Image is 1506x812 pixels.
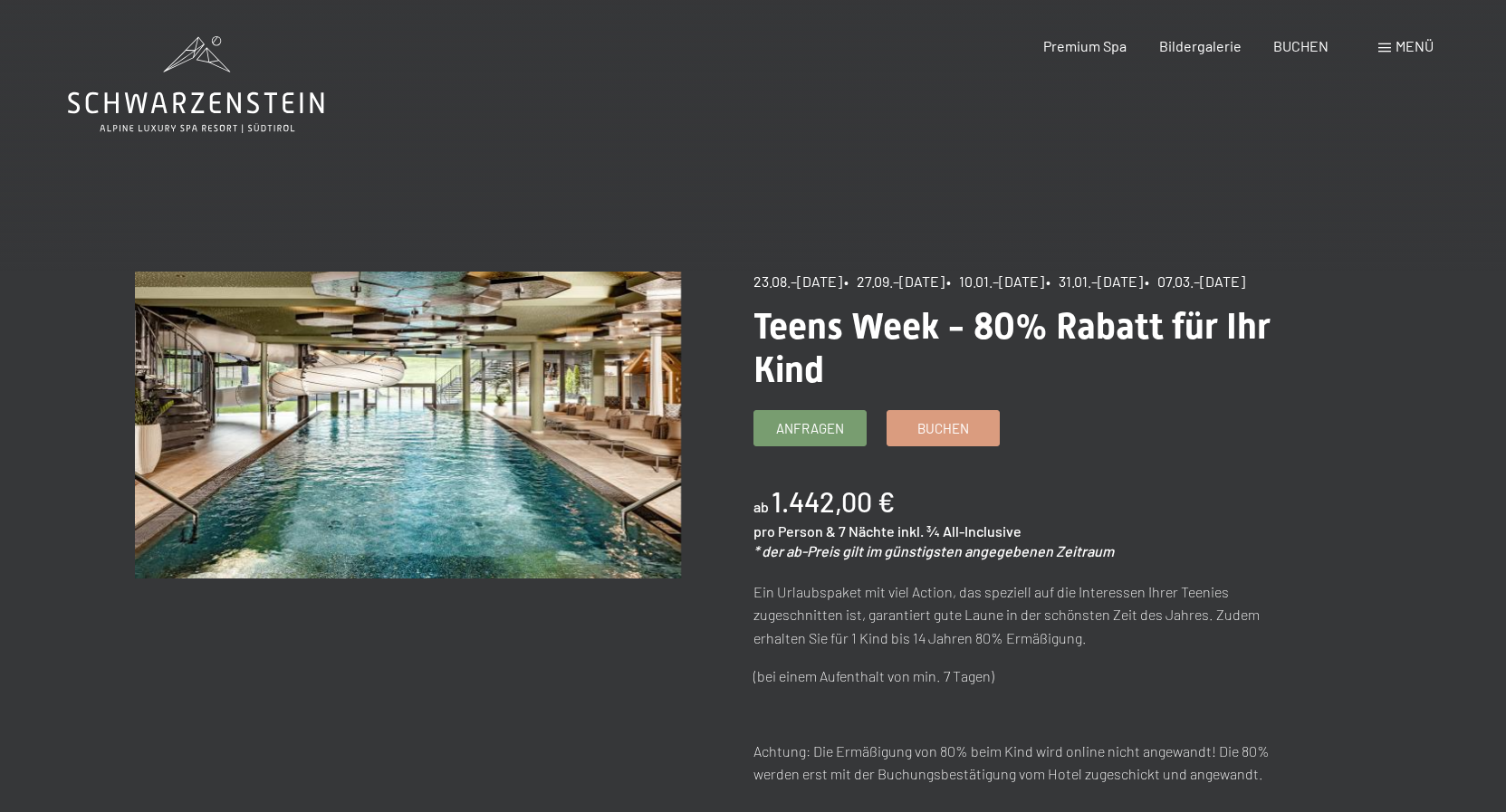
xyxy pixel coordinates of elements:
[1043,37,1127,54] a: Premium Spa
[844,272,945,290] span: • 27.09.–[DATE]
[1396,37,1434,54] span: Menü
[897,522,1022,540] span: inkl. ¾ All-Inclusive
[839,522,895,540] span: 7 Nächte
[754,411,866,445] a: Anfragen
[1046,272,1143,290] span: • 31.01.–[DATE]
[917,419,969,438] span: Buchen
[1145,272,1245,290] span: • 07.03.–[DATE]
[772,485,895,518] b: 1.442,00 €
[753,272,842,290] span: 23.08.–[DATE]
[946,272,1044,290] span: • 10.01.–[DATE]
[753,522,836,540] span: pro Person &
[753,664,1300,688] p: (bei einem Aufenthalt von min. 7 Tagen)
[753,580,1300,650] p: Ein Urlaubspaket mit viel Action, das speziell auf die Interessen Ihrer Teenies zugeschnitten ist...
[753,305,1271,391] span: Teens Week - 80% Rabatt für Ihr Kind
[887,411,999,445] a: Buchen
[753,542,1114,559] em: * der ab-Preis gilt im günstigsten angegebenen Zeitraum
[135,272,681,578] img: Teens Week - 80% Rabatt für Ihr Kind
[753,498,769,515] span: ab
[1273,37,1329,54] a: BUCHEN
[776,419,844,438] span: Anfragen
[753,740,1300,786] p: Achtung: Die Ermäßigung von 80% beim Kind wird online nicht angewandt! Die 80% werden erst mit de...
[1159,37,1242,54] a: Bildergalerie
